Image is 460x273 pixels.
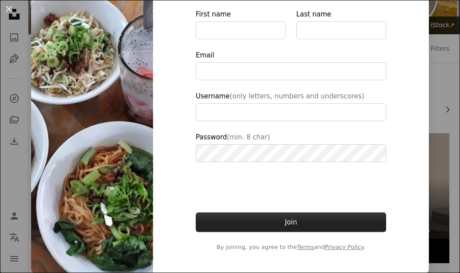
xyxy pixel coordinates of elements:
[196,91,386,121] label: Username
[296,9,386,39] label: Last name
[196,50,386,80] label: Email
[196,243,386,252] span: By joining, you agree to the and .
[227,133,270,141] span: (min. 8 char)
[196,21,286,39] input: First name
[196,9,286,39] label: First name
[296,21,386,39] input: Last name
[297,244,314,250] a: Terms
[196,144,386,162] input: Password(min. 8 char)
[325,244,363,250] a: Privacy Policy
[230,92,364,100] span: (only letters, numbers and underscores)
[196,132,386,162] label: Password
[196,62,386,80] input: Email
[196,212,386,232] button: Join
[196,103,386,121] input: Username(only letters, numbers and underscores)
